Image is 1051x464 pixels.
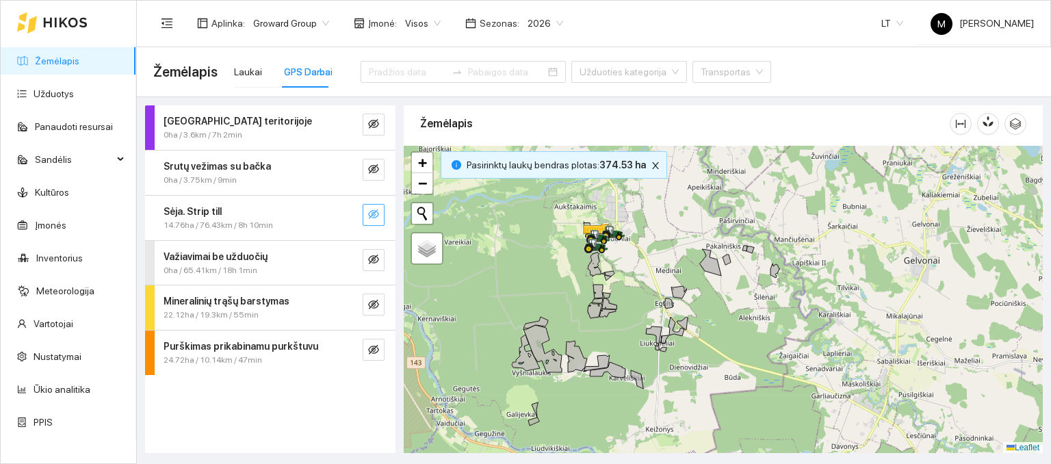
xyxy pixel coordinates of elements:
span: eye-invisible [368,209,379,222]
span: M [937,13,946,35]
span: close [648,161,663,170]
span: Sezonas : [480,16,519,31]
span: Visos [405,13,441,34]
div: Žemėlapis [420,104,950,143]
button: eye-invisible [363,114,385,136]
span: eye-invisible [368,164,379,177]
button: eye-invisible [363,249,385,271]
a: Ūkio analitika [34,384,90,395]
span: 14.76ha / 76.43km / 8h 10min [164,219,273,232]
span: eye-invisible [368,118,379,131]
span: + [418,154,427,171]
strong: Mineralinių trąšų barstymas [164,296,289,307]
a: Kultūros [35,187,69,198]
a: Žemėlapis [35,55,79,66]
span: 0ha / 3.75km / 9min [164,174,237,187]
div: Srutų vežimas su bačka0ha / 3.75km / 9mineye-invisible [145,151,395,195]
strong: [GEOGRAPHIC_DATA] teritorijoje [164,116,312,127]
button: eye-invisible [363,204,385,226]
a: Įmonės [35,220,66,231]
button: menu-fold [153,10,181,37]
a: PPIS [34,417,53,428]
span: menu-fold [161,17,173,29]
div: Mineralinių trąšų barstymas22.12ha / 19.3km / 55mineye-invisible [145,285,395,330]
button: column-width [950,113,972,135]
div: Važiavimai be užduočių0ha / 65.41km / 18h 1mineye-invisible [145,241,395,285]
a: Layers [412,233,442,263]
span: Groward Group [253,13,329,34]
span: Įmonė : [368,16,397,31]
button: Initiate a new search [412,203,432,224]
span: eye-invisible [368,254,379,267]
a: Zoom in [412,153,432,173]
div: [GEOGRAPHIC_DATA] teritorijoje0ha / 3.6km / 7h 2mineye-invisible [145,105,395,150]
span: to [452,66,463,77]
a: Panaudoti resursai [35,121,113,132]
div: Purškimas prikabinamu purkštuvu24.72ha / 10.14km / 47mineye-invisible [145,331,395,375]
span: − [418,175,427,192]
span: eye-invisible [368,299,379,312]
a: Zoom out [412,173,432,194]
span: Pasirinktų laukų bendras plotas : [467,157,646,172]
input: Pabaigos data [468,64,545,79]
a: Inventorius [36,253,83,263]
b: 374.53 ha [599,159,646,170]
strong: Purškimas prikabinamu purkštuvu [164,341,318,352]
input: Pradžios data [369,64,446,79]
span: calendar [465,18,476,29]
span: Sandėlis [35,146,113,173]
span: 2026 [528,13,563,34]
span: shop [354,18,365,29]
a: Vartotojai [34,318,73,329]
div: Laukai [234,64,262,79]
button: close [647,157,664,174]
strong: Srutų vežimas su bačka [164,161,271,172]
span: layout [197,18,208,29]
strong: Sėja. Strip till [164,206,222,217]
div: Sėja. Strip till14.76ha / 76.43km / 8h 10mineye-invisible [145,196,395,240]
a: Užduotys [34,88,74,99]
span: swap-right [452,66,463,77]
span: 22.12ha / 19.3km / 55min [164,309,259,322]
a: Nustatymai [34,351,81,362]
span: [PERSON_NAME] [931,18,1034,29]
strong: Važiavimai be užduočių [164,251,268,262]
button: eye-invisible [363,159,385,181]
button: eye-invisible [363,294,385,315]
span: 0ha / 65.41km / 18h 1min [164,264,257,277]
button: eye-invisible [363,339,385,361]
span: Aplinka : [211,16,245,31]
a: Leaflet [1007,443,1039,452]
span: 24.72ha / 10.14km / 47min [164,354,262,367]
span: LT [881,13,903,34]
span: Žemėlapis [153,61,218,83]
span: 0ha / 3.6km / 7h 2min [164,129,242,142]
span: info-circle [452,160,461,170]
a: Meteorologija [36,285,94,296]
div: GPS Darbai [284,64,333,79]
span: column-width [950,118,971,129]
span: eye-invisible [368,344,379,357]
